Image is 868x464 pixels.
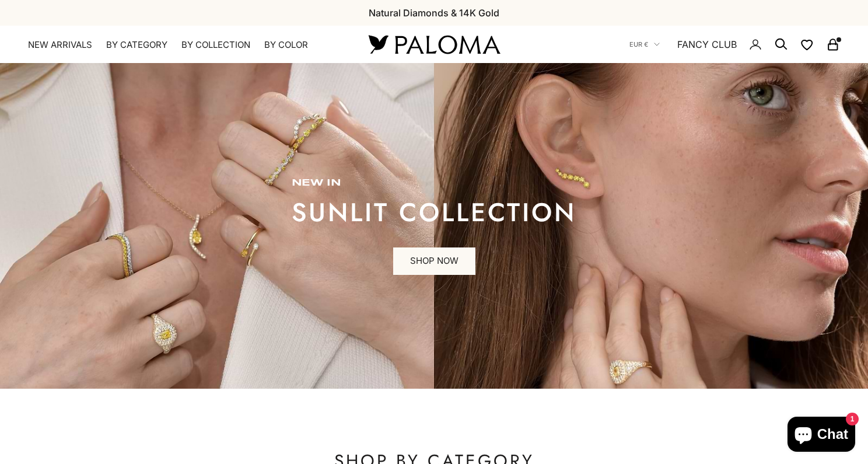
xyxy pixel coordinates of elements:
nav: Primary navigation [28,39,341,51]
inbox-online-store-chat: Shopify online store chat [784,417,859,455]
p: new in [292,177,576,189]
span: EUR € [629,39,648,50]
summary: By Collection [181,39,250,51]
p: sunlit collection [292,201,576,224]
button: EUR € [629,39,660,50]
summary: By Color [264,39,308,51]
a: FANCY CLUB [677,37,737,52]
nav: Secondary navigation [629,26,840,63]
summary: By Category [106,39,167,51]
p: Natural Diamonds & 14K Gold [369,5,499,20]
a: SHOP NOW [393,247,475,275]
a: NEW ARRIVALS [28,39,92,51]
